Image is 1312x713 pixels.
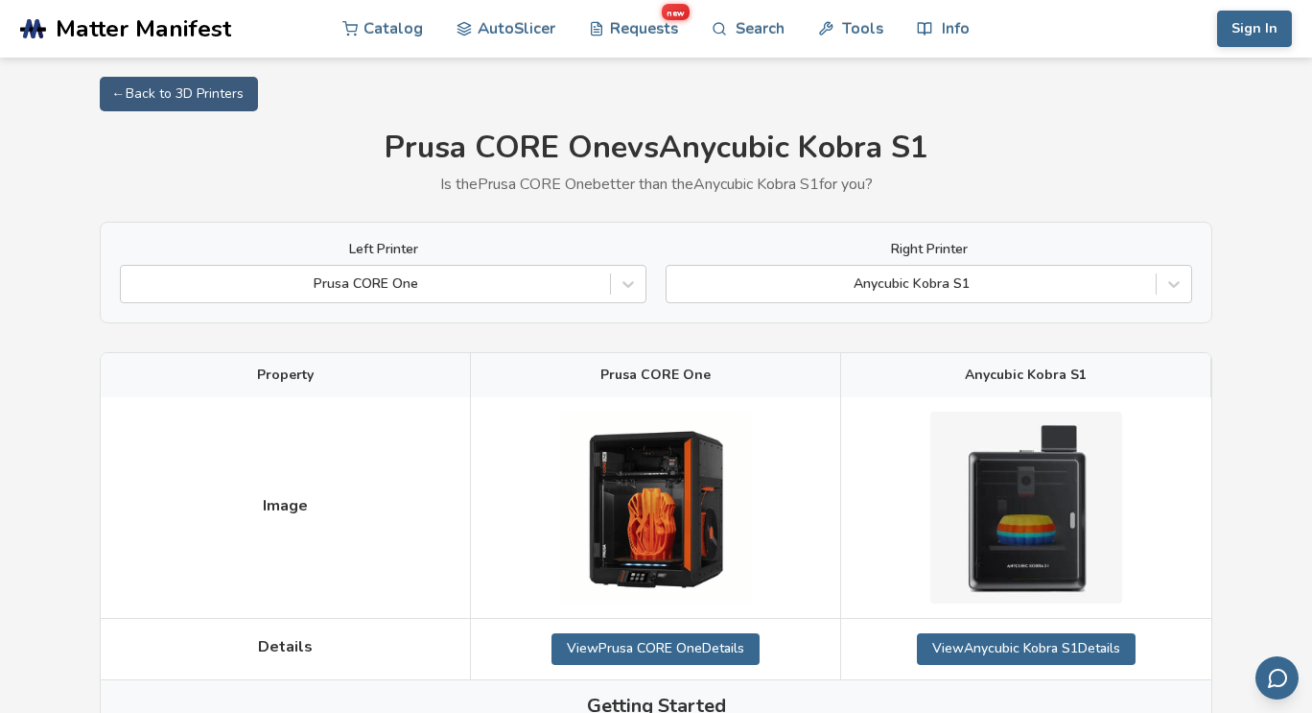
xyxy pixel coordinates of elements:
[257,368,314,383] span: Property
[662,4,690,20] span: new
[130,276,134,292] input: Prusa CORE One
[965,368,1087,383] span: Anycubic Kobra S1
[917,633,1136,664] a: ViewAnycubic Kobra S1Details
[551,633,760,664] a: ViewPrusa CORE OneDetails
[930,412,1122,604] img: Anycubic Kobra S1
[560,412,752,604] img: Prusa CORE One
[1217,11,1292,47] button: Sign In
[100,131,1212,166] h1: Prusa CORE One vs Anycubic Kobra S1
[676,276,680,292] input: Anycubic Kobra S1
[56,15,231,42] span: Matter Manifest
[666,242,1192,257] label: Right Printer
[258,638,313,655] span: Details
[100,176,1212,193] p: Is the Prusa CORE One better than the Anycubic Kobra S1 for you?
[600,368,711,383] span: Prusa CORE One
[120,242,646,257] label: Left Printer
[1255,656,1299,700] button: Send feedback via email
[100,77,258,111] a: ← Back to 3D Printers
[263,497,308,514] span: Image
